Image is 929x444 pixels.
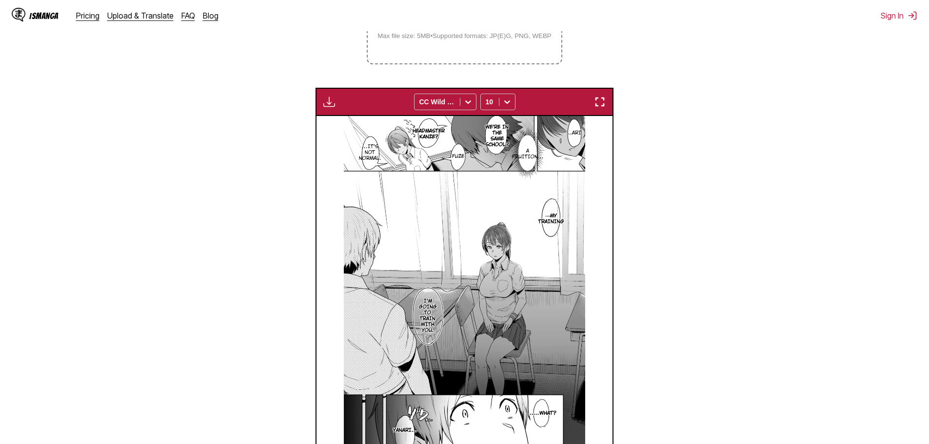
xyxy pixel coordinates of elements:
p: Yanari... [391,425,419,435]
p: Headmaster kanze? [411,126,447,142]
a: Pricing [76,11,99,20]
p: A fruition... [510,146,546,162]
p: —My training [536,211,566,227]
a: Blog [203,11,218,20]
img: Sign out [908,11,917,20]
img: IsManga Logo [12,8,25,21]
img: Download translated images [323,96,335,108]
p: We're in the same school? [483,122,511,150]
a: FAQ [181,11,195,20]
p: ...it's not normal. [357,142,383,163]
a: IsManga LogoIsManga [12,8,76,23]
div: IsManga [29,11,59,20]
p: Fuze [450,152,466,161]
a: Upload & Translate [107,11,174,20]
img: Enter fullscreen [594,96,606,108]
button: Sign In [881,11,917,20]
p: I'm going to train with you. [417,296,439,335]
p: ..Ari [566,128,583,138]
p: ......what? [526,408,558,418]
small: Max file size: 5MB • Supported formats: JP(E)G, PNG, WEBP [370,32,559,39]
